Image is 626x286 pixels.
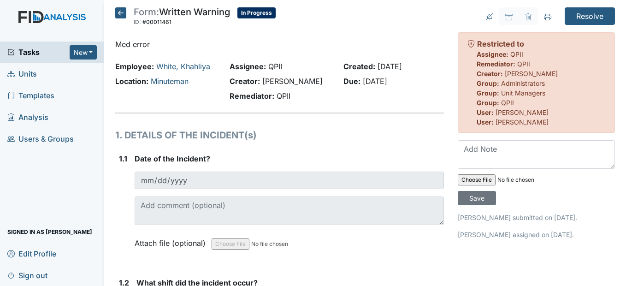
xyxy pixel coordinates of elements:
h1: 1. DETAILS OF THE INCIDENT(s) [115,128,443,142]
span: [PERSON_NAME] [496,118,549,126]
strong: Assignee: [230,62,266,71]
span: Sign out [7,268,47,282]
span: [PERSON_NAME] [505,70,558,77]
span: QPII [268,62,282,71]
a: White, Khahliya [156,62,210,71]
p: [PERSON_NAME] assigned on [DATE]. [458,230,615,239]
span: ID: [134,18,141,25]
input: Resolve [565,7,615,25]
strong: Restricted to [477,39,524,48]
div: Written Warning [134,7,230,28]
strong: Created: [343,62,375,71]
span: [DATE] [378,62,402,71]
strong: Group: [477,79,499,87]
span: Edit Profile [7,246,56,261]
span: Signed in as [PERSON_NAME] [7,225,92,239]
span: Templates [7,89,54,103]
strong: Group: [477,89,499,97]
span: #00011461 [142,18,171,25]
span: QPII [501,99,514,107]
span: QPII [517,60,530,68]
span: [DATE] [363,77,387,86]
strong: Remediator: [230,91,274,101]
a: Tasks [7,47,70,58]
strong: Group: [477,99,499,107]
a: Minuteman [151,77,189,86]
span: [PERSON_NAME] [262,77,323,86]
strong: User: [477,108,494,116]
label: 1.1 [119,153,127,164]
span: Users & Groups [7,132,74,146]
strong: Due: [343,77,360,86]
p: [PERSON_NAME] submitted on [DATE]. [458,213,615,222]
span: Administrators [501,79,545,87]
span: Units [7,67,37,81]
label: Attach file (optional) [135,232,209,249]
strong: Assignee: [477,50,508,58]
span: Unit Managers [501,89,545,97]
span: QPII [510,50,523,58]
strong: Employee: [115,62,154,71]
strong: User: [477,118,494,126]
strong: Location: [115,77,148,86]
span: [PERSON_NAME] [496,108,549,116]
strong: Remediator: [477,60,515,68]
span: Date of the Incident? [135,154,210,163]
strong: Creator: [477,70,503,77]
span: QPII [277,91,290,101]
span: In Progress [237,7,276,18]
span: Analysis [7,110,48,125]
button: New [70,45,97,60]
strong: Creator: [230,77,260,86]
input: Save [458,191,496,205]
p: Med error [115,39,443,50]
span: Form: [134,6,159,18]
